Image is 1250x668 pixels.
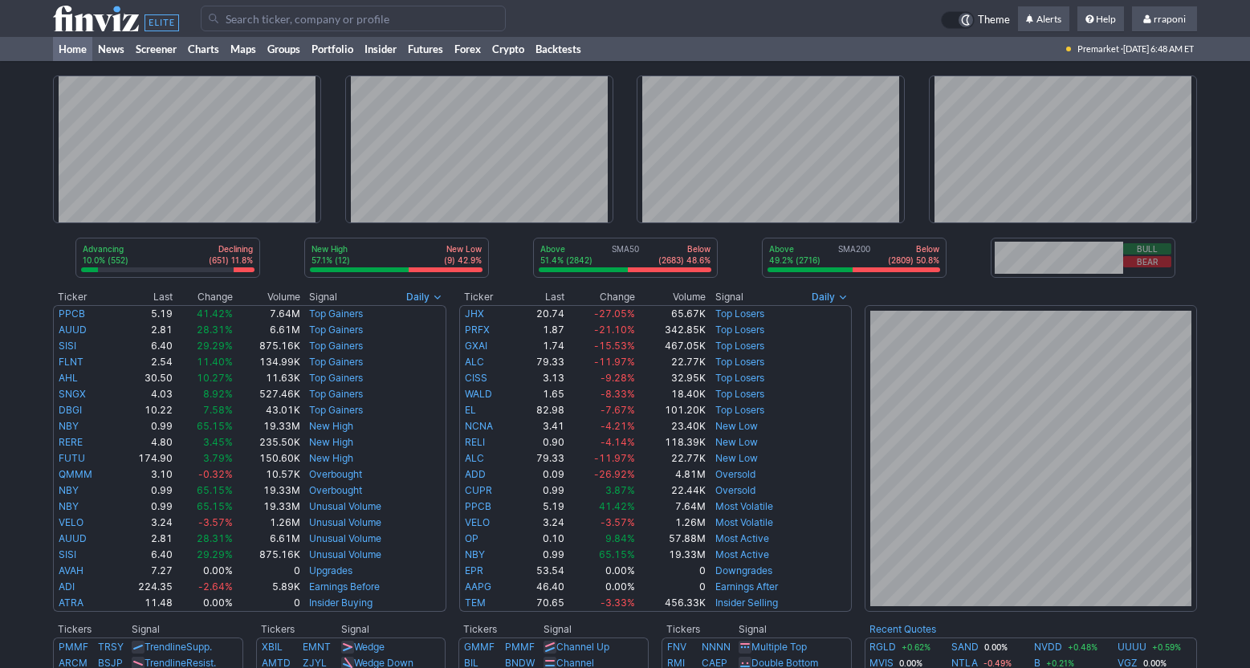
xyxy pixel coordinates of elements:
[309,404,363,416] a: Top Gainers
[309,388,363,400] a: Top Gainers
[594,340,635,352] span: -15.53%
[465,340,487,352] a: GXAI
[203,452,233,464] span: 3.79%
[594,356,635,368] span: -11.97%
[1077,37,1123,61] span: Premarket ·
[262,37,306,61] a: Groups
[1154,13,1186,25] span: rraponi
[516,499,565,515] td: 5.19
[116,370,173,386] td: 30.50
[715,404,764,416] a: Top Losers
[516,595,565,612] td: 70.65
[516,402,565,418] td: 82.98
[59,580,75,593] a: ADI
[601,436,635,448] span: -4.14%
[53,289,116,305] th: Ticker
[116,322,173,338] td: 2.81
[516,305,565,322] td: 20.74
[715,340,764,352] a: Top Losers
[309,356,363,368] a: Top Gainers
[636,531,706,547] td: 57.88M
[116,338,173,354] td: 6.40
[59,484,79,496] a: NBY
[59,372,78,384] a: AHL
[197,324,233,336] span: 28.31%
[636,515,706,531] td: 1.26M
[116,547,173,563] td: 6.40
[516,483,565,499] td: 0.99
[173,563,233,579] td: 0.00%
[601,420,635,432] span: -4.21%
[198,516,233,528] span: -3.57%
[516,370,565,386] td: 3.13
[594,324,635,336] span: -21.10%
[636,338,706,354] td: 467.05K
[309,324,363,336] a: Top Gainers
[309,308,363,320] a: Top Gainers
[354,641,385,653] a: Wedge
[83,243,128,255] p: Advancing
[516,434,565,450] td: 0.90
[636,466,706,483] td: 4.81M
[465,597,486,609] a: TEM
[601,404,635,416] span: -7.67%
[309,532,381,544] a: Unusual Volume
[715,436,758,448] a: New Low
[309,580,380,593] a: Earnings Before
[234,450,301,466] td: 150.60K
[601,372,635,384] span: -9.28%
[601,388,635,400] span: -8.33%
[715,308,764,320] a: Top Losers
[234,499,301,515] td: 19.33M
[311,243,350,255] p: New High
[869,639,896,655] a: RGLD
[465,532,478,544] a: OP
[197,548,233,560] span: 29.29%
[309,548,381,560] a: Unusual Volume
[636,579,706,595] td: 0
[516,338,565,354] td: 1.74
[59,468,92,480] a: QMMM
[715,516,773,528] a: Most Volatile
[234,418,301,434] td: 19.33M
[197,500,233,512] span: 65.15%
[540,255,592,266] p: 51.4% (2842)
[565,579,636,595] td: 0.00%
[594,308,635,320] span: -27.05%
[715,388,764,400] a: Top Losers
[516,354,565,370] td: 79.33
[116,434,173,450] td: 4.80
[116,595,173,612] td: 11.48
[59,452,85,464] a: FUTU
[234,289,301,305] th: Volume
[59,324,87,336] a: AUUD
[812,289,835,305] span: Daily
[311,255,350,266] p: 57.1% (12)
[715,580,778,593] a: Earnings After
[465,436,485,448] a: RELI
[465,324,490,336] a: PRFX
[234,531,301,547] td: 6.61M
[234,386,301,402] td: 527.46K
[715,484,755,496] a: Oversold
[1123,243,1171,255] button: Bull
[636,434,706,450] td: 118.39K
[941,11,1010,29] a: Theme
[715,324,764,336] a: Top Losers
[256,621,340,637] th: Tickers
[59,641,88,653] a: PMMF
[465,356,484,368] a: ALC
[605,484,635,496] span: 3.87%
[116,289,173,305] th: Last
[198,468,233,480] span: -0.32%
[59,516,83,528] a: VELO
[465,580,491,593] a: AAPG
[234,402,301,418] td: 43.01K
[636,547,706,563] td: 19.33M
[715,597,778,609] a: Insider Selling
[197,356,233,368] span: 11.40%
[116,402,173,418] td: 10.22
[715,548,769,560] a: Most Active
[234,483,301,499] td: 19.33M
[1065,641,1100,654] span: +0.48%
